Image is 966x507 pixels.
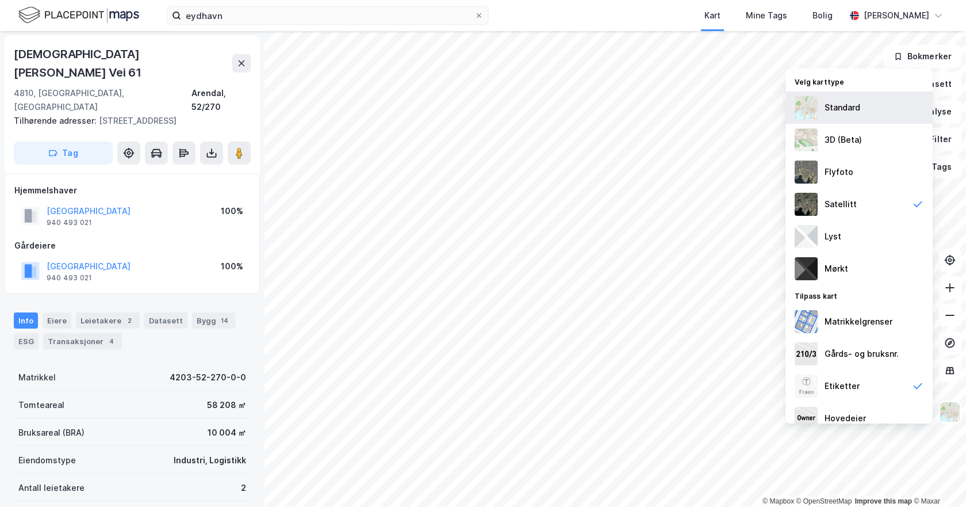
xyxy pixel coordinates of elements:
div: 100% [221,204,243,218]
div: 3D (Beta) [825,133,862,147]
div: 4203-52-270-0-0 [170,371,246,384]
a: Mapbox [762,497,794,505]
div: Leietakere [76,312,140,329]
img: Z [795,128,818,151]
span: Tilhørende adresser: [14,116,99,125]
div: 940 493 021 [47,218,92,227]
div: 4810, [GEOGRAPHIC_DATA], [GEOGRAPHIC_DATA] [14,86,191,114]
img: nCdM7BzjoCAAAAAElFTkSuQmCC [795,257,818,280]
input: Søk på adresse, matrikkel, gårdeiere, leietakere eller personer [181,7,474,24]
div: Mine Tags [746,9,787,22]
div: Antall leietakere [18,481,85,495]
div: 14 [218,315,231,326]
div: Mørkt [825,262,848,276]
img: Z [795,375,818,398]
div: [PERSON_NAME] [864,9,929,22]
div: 58 208 ㎡ [207,398,246,412]
div: Eiere [43,312,71,329]
div: Kontrollprogram for chat [908,452,966,507]
button: Bokmerker [884,45,961,68]
div: 2 [124,315,135,326]
div: Datasett [144,312,187,329]
div: Matrikkel [18,371,56,384]
div: Etiketter [825,379,860,393]
a: Improve this map [855,497,912,505]
div: Velg karttype [785,71,933,92]
div: 4 [106,336,117,347]
div: Transaksjoner [43,333,122,349]
div: Matrikkelgrenser [825,315,892,329]
div: Hjemmelshaver [14,184,250,197]
div: Tomteareal [18,398,64,412]
div: 2 [241,481,246,495]
img: Z [939,401,961,423]
button: Tags [908,155,961,178]
div: ESG [14,333,39,349]
div: Flyfoto [825,165,853,179]
div: Info [14,312,38,329]
div: Arendal, 52/270 [191,86,251,114]
div: [DEMOGRAPHIC_DATA][PERSON_NAME] Vei 61 [14,45,232,82]
button: Filter [906,128,961,151]
div: Eiendomstype [18,453,76,467]
img: logo.f888ab2527a4732fd821a326f86c7f29.svg [18,5,139,25]
img: cadastreBorders.cfe08de4b5ddd52a10de.jpeg [795,310,818,333]
div: Hovedeier [825,411,866,425]
img: 9k= [795,193,818,216]
div: Bruksareal (BRA) [18,426,85,440]
div: Tilpass kart [785,285,933,306]
img: majorOwner.b5e170eddb5c04bfeeff.jpeg [795,407,818,430]
div: 100% [221,260,243,273]
div: 10 004 ㎡ [208,426,246,440]
img: cadastreKeys.547ab17ec502f5a4ef2b.jpeg [795,342,818,365]
button: Tag [14,142,113,165]
img: Z [795,161,818,184]
a: OpenStreetMap [796,497,852,505]
iframe: Chat Widget [908,452,966,507]
div: Kart [704,9,720,22]
div: 940 493 021 [47,273,92,283]
div: Gårds- og bruksnr. [825,347,899,361]
div: Standard [825,101,860,115]
img: luj3wr1y2y3+OchiMxRmMxRlscgabnMEmZ7DJGWxyBpucwSZnsMkZbHIGm5zBJmewyRlscgabnMEmZ7DJGWxyBpucwSZnsMkZ... [795,225,818,248]
div: [STREET_ADDRESS] [14,114,241,128]
img: Z [795,96,818,119]
div: Bolig [812,9,833,22]
div: Bygg [192,312,235,329]
div: Satellitt [825,197,857,211]
div: Industri, Logistikk [174,453,246,467]
div: Gårdeiere [14,239,250,253]
div: Lyst [825,230,841,243]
